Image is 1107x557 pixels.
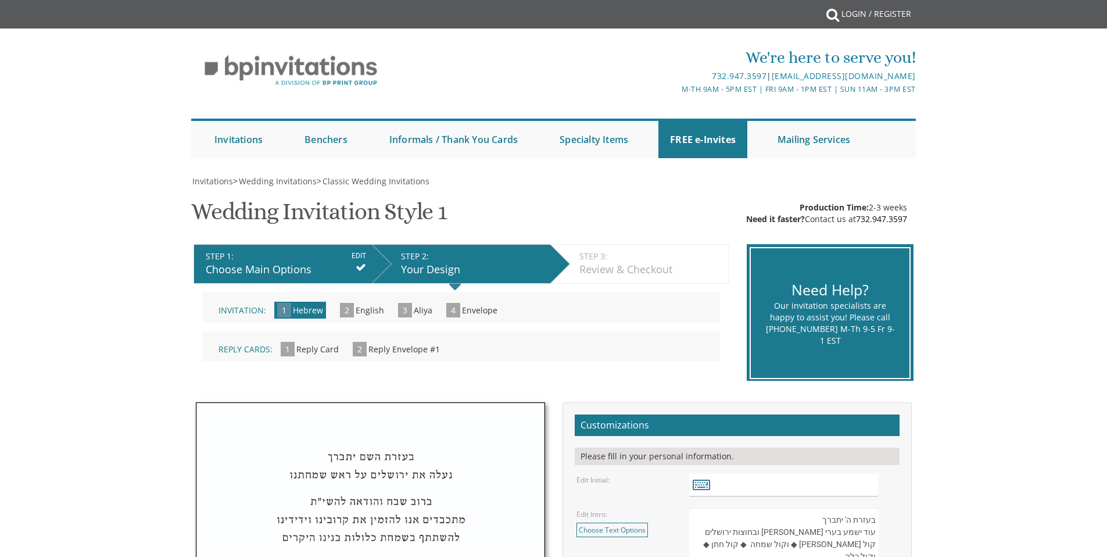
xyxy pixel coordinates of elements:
div: Please fill in your personal information. [575,448,900,465]
iframe: chat widget [1058,510,1095,545]
a: FREE e-Invites [658,121,747,158]
span: Wedding Invitations [239,176,317,187]
a: Invitations [191,176,233,187]
span: > [233,176,317,187]
a: Wedding Invitations [238,176,317,187]
div: Choose Main Options [206,262,366,277]
div: | [434,69,916,83]
a: 732.947.3597 [856,213,907,224]
input: EDIT [352,251,366,261]
span: Invitation: [218,305,266,316]
span: Hebrew [293,305,323,316]
span: Envelope [462,305,497,316]
span: Reply Cards: [218,344,273,355]
div: M-Th 9am - 5pm EST | Fri 9am - 1pm EST | Sun 11am - 3pm EST [434,83,916,95]
div: STEP 1: [206,251,366,262]
a: Informals / Thank You Cards [378,121,529,158]
div: STEP 2: [401,251,544,262]
a: Benchers [293,121,359,158]
span: 1 [281,342,295,356]
span: Invitations [192,176,233,187]
span: Need it faster? [746,213,805,224]
span: Classic Wedding Invitations [323,176,429,187]
div: We're here to serve you! [434,46,916,69]
span: 4 [446,303,460,317]
label: Edit Intro: [576,509,607,519]
h2: Customizations [575,415,900,437]
span: Production Time: [800,202,869,213]
span: 1 [277,303,291,317]
a: Specialty Items [548,121,640,158]
span: 3 [398,303,412,317]
div: STEP 3: [579,251,722,262]
div: Our invitation specialists are happy to assist you! Please call [PHONE_NUMBER] M-Th 9-5 Fr 9-1 EST [765,300,895,347]
img: BP Invitation Loft [191,47,391,95]
a: Invitations [203,121,274,158]
span: > [317,176,429,187]
div: Your Design [401,262,544,277]
a: [EMAIL_ADDRESS][DOMAIN_NAME] [772,70,916,81]
a: Classic Wedding Invitations [321,176,429,187]
span: Reply Envelope #1 [368,344,440,355]
div: Review & Checkout [579,262,722,277]
h1: Wedding Invitation Style 1 [191,199,447,233]
a: Choose Text Options [576,523,648,537]
div: Need Help? [765,280,895,301]
span: Aliya [414,305,432,316]
label: Edit Initial: [576,475,610,485]
div: 2-3 weeks Contact us at [746,202,907,225]
a: 732.947.3597 [712,70,766,81]
span: English [356,305,384,316]
span: Reply Card [296,344,339,355]
span: 2 [340,303,354,317]
span: 2 [353,342,367,356]
a: Mailing Services [766,121,862,158]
